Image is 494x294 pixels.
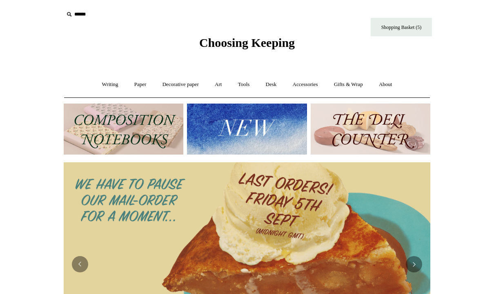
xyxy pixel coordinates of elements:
a: Paper [127,74,154,95]
a: Art [207,74,229,95]
a: About [372,74,400,95]
img: The Deli Counter [311,104,430,155]
a: Gifts & Wrap [327,74,370,95]
a: Accessories [285,74,325,95]
img: New.jpg__PID:f73bdf93-380a-4a35-bcfe-7823039498e1 [187,104,307,155]
button: Next [406,256,422,272]
img: 202302 Composition ledgers.jpg__PID:69722ee6-fa44-49dd-a067-31375e5d54ec [64,104,183,155]
span: Choosing Keeping [199,36,295,49]
button: Previous [72,256,88,272]
a: Writing [95,74,126,95]
a: Choosing Keeping [199,42,295,48]
a: Shopping Basket (5) [371,18,432,36]
a: Desk [258,74,284,95]
a: Decorative paper [155,74,206,95]
a: Tools [231,74,257,95]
